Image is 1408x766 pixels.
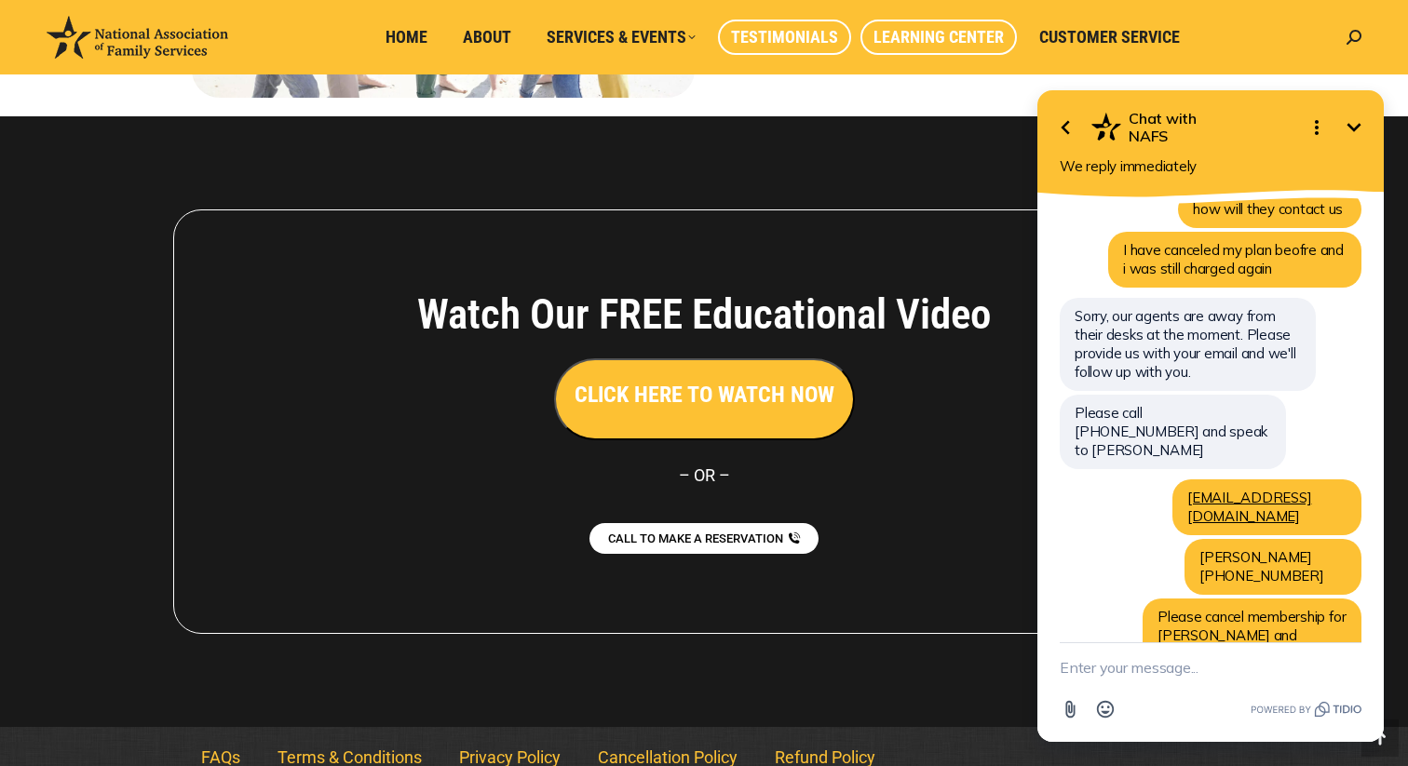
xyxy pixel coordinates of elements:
[679,465,730,485] span: – OR –
[1026,20,1193,55] a: Customer Service
[860,20,1017,55] a: Learning Center
[372,20,440,55] a: Home
[1013,71,1408,766] iframe: Tidio Chat
[608,532,783,544] span: CALL TO MAKE A RESERVATION
[463,27,511,47] span: About
[554,358,855,440] button: CLICK HERE TO WATCH NOW
[314,289,1094,340] h4: Watch Our FREE Educational Video
[386,27,427,47] span: Home
[450,20,524,55] a: About
[547,27,696,47] span: Services & Events
[47,16,228,59] img: National Association of Family Services
[575,379,834,410] h3: CLICK HERE TO WATCH NOW
[554,386,855,406] a: CLICK HERE TO WATCH NOW
[589,523,819,554] a: CALL TO MAKE A RESERVATION
[718,20,851,55] a: Testimonials
[731,27,838,47] span: Testimonials
[1039,27,1180,47] span: Customer Service
[873,27,1004,47] span: Learning Center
